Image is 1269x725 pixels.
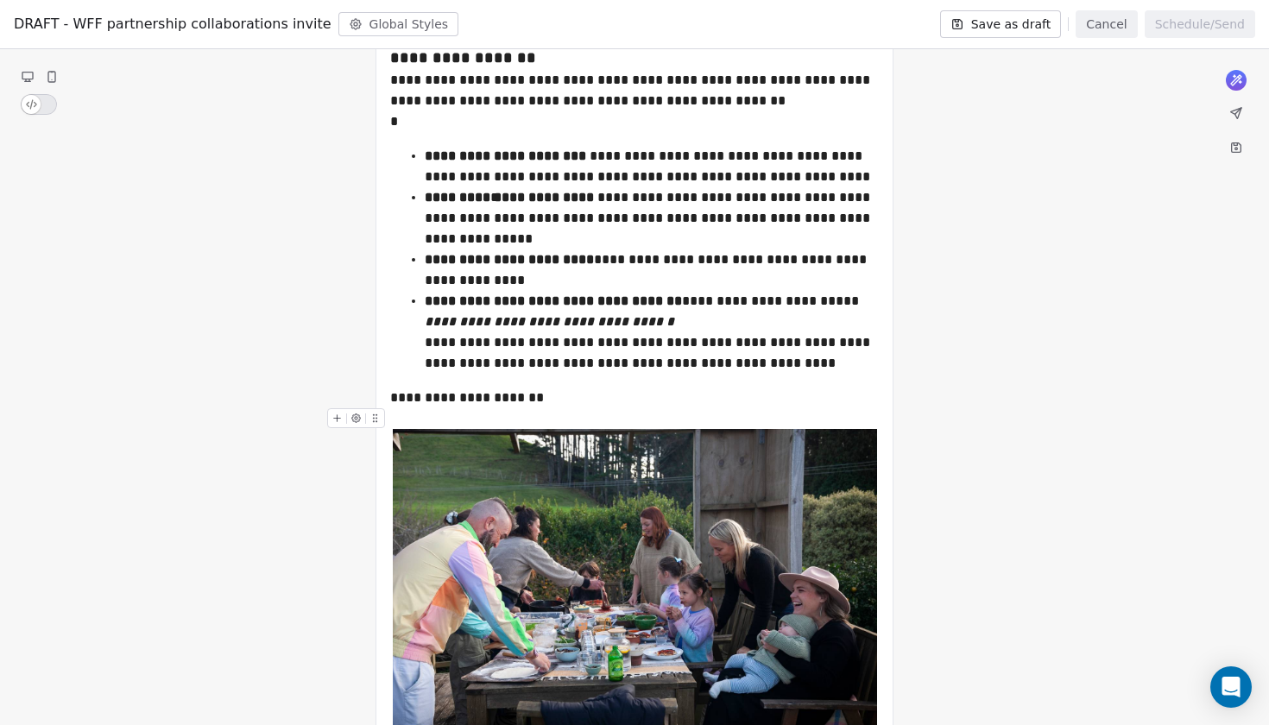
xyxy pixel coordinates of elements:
[940,10,1062,38] button: Save as draft
[14,14,331,35] span: DRAFT - WFF partnership collaborations invite
[1210,666,1252,708] div: Open Intercom Messenger
[1076,10,1137,38] button: Cancel
[1145,10,1255,38] button: Schedule/Send
[338,12,459,36] button: Global Styles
